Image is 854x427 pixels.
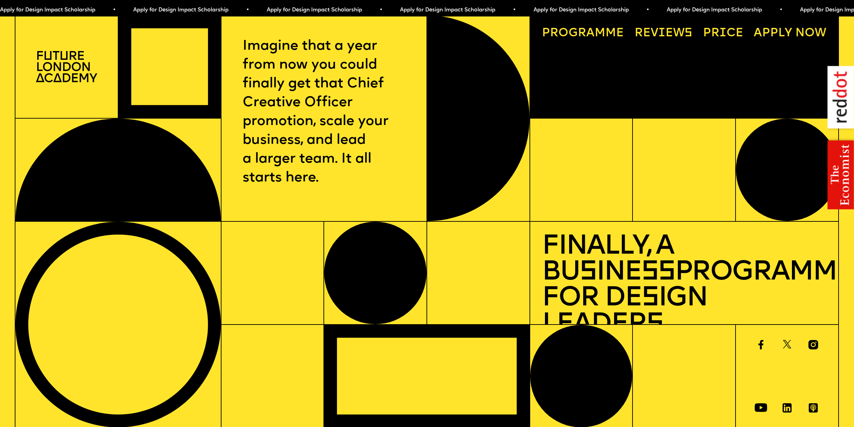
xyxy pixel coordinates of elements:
span: • [780,7,783,13]
span: • [246,7,249,13]
a: Programme [536,22,630,45]
span: A [754,28,762,39]
a: Apply now [748,22,832,45]
p: Imagine that a year from now you could finally get that Chief Creative Officer promotion, scale y... [243,37,405,187]
span: s [580,259,596,286]
a: Price [697,22,749,45]
span: a [586,28,595,39]
span: • [513,7,516,13]
h1: Finally, a Bu ine Programme for De ign Leader [542,234,826,338]
span: • [380,7,383,13]
span: • [646,7,649,13]
span: • [113,7,116,13]
a: Reviews [629,22,698,45]
span: s [646,311,663,338]
span: ss [641,259,675,286]
span: s [642,285,658,312]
